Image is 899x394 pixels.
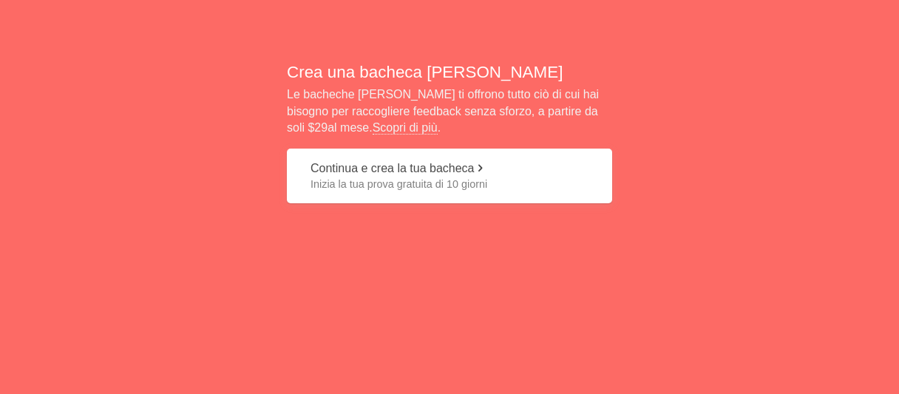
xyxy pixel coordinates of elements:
font: Le bacheche [PERSON_NAME] ti offrono tutto ciò di cui hai bisogno per raccogliere feedback senza ... [287,88,599,134]
font: Inizia la tua prova gratuita di 10 giorni [311,178,487,190]
font: al mese. [328,121,372,134]
font: Continua e crea la tua bacheca [311,162,474,174]
font: 29 [314,121,328,134]
a: Scopri di più [373,121,438,135]
font: . [438,121,441,134]
font: Scopri di più [373,121,438,134]
font: Crea una bacheca [PERSON_NAME] [287,63,563,81]
button: Continua e crea la tua bachecaInizia la tua prova gratuita di 10 giorni [287,149,612,204]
